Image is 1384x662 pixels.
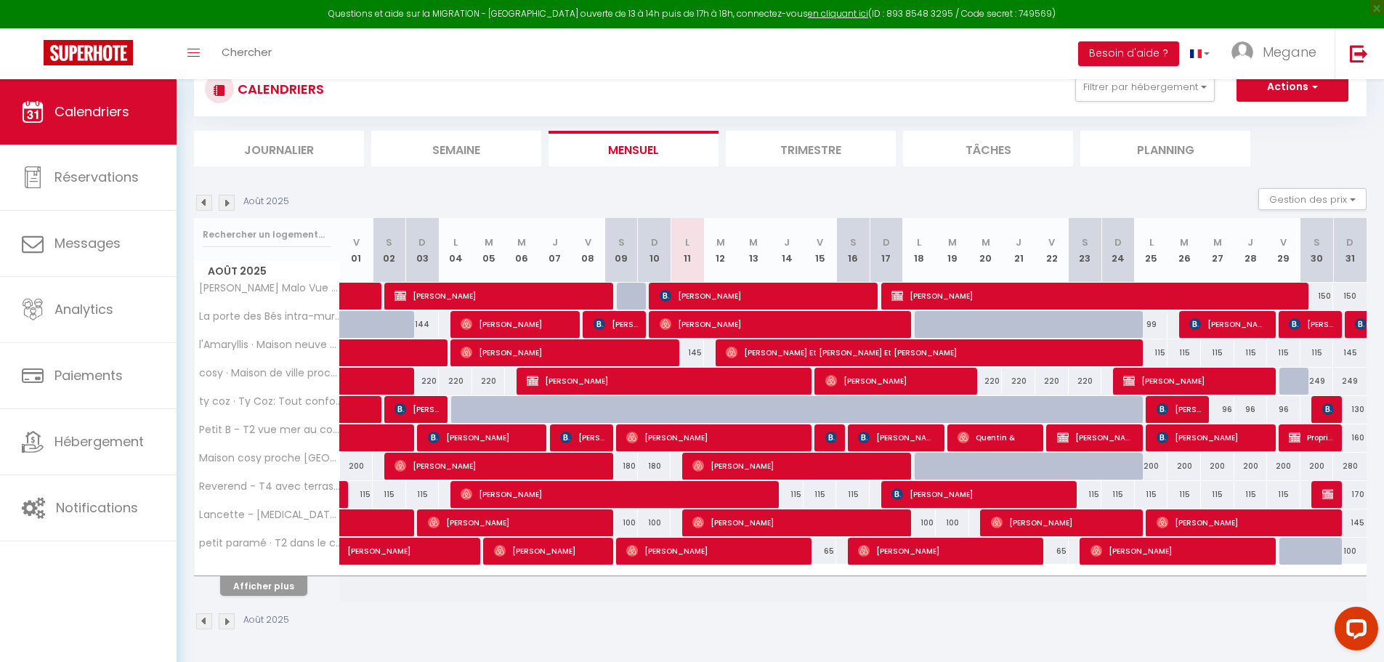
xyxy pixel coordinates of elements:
div: 115 [1201,339,1234,366]
span: [PERSON_NAME] [692,452,904,480]
span: Propriétaire [PERSON_NAME] [1289,424,1333,451]
div: 200 [1300,453,1334,480]
div: 144 [406,311,440,338]
span: [PERSON_NAME] [394,395,439,423]
div: 170 [1333,481,1367,508]
abbr: M [948,235,957,249]
span: Maison cosy proche [GEOGRAPHIC_DATA] et [GEOGRAPHIC_DATA] [197,453,342,464]
th: 13 [737,218,771,283]
span: [PERSON_NAME] [1289,310,1333,338]
th: 24 [1101,218,1135,283]
th: 17 [870,218,903,283]
div: 115 [804,481,837,508]
abbr: D [418,235,426,249]
abbr: V [1048,235,1055,249]
span: [PERSON_NAME] [1157,395,1201,423]
div: 115 [1168,339,1201,366]
th: 25 [1135,218,1168,283]
span: Chercher [222,44,272,60]
div: 115 [836,481,870,508]
span: [PERSON_NAME] [626,537,804,565]
p: Août 2025 [243,195,289,209]
div: 145 [1333,339,1367,366]
span: Megane [1263,43,1316,61]
li: Trimestre [726,131,896,166]
span: ty coz · Ty Coz: Tout confort & équipé aux portes de Dinard [197,396,342,407]
span: [PERSON_NAME] [428,424,539,451]
div: 115 [1300,339,1334,366]
img: Super Booking [44,40,133,65]
abbr: L [453,235,458,249]
span: [PERSON_NAME] [1189,310,1267,338]
button: Actions [1237,73,1348,102]
div: 150 [1300,283,1334,310]
span: [PERSON_NAME] [1090,537,1268,565]
span: [PERSON_NAME] [858,424,936,451]
div: 220 [472,368,506,395]
abbr: S [1082,235,1088,249]
li: Journalier [194,131,364,166]
div: 200 [1168,453,1201,480]
button: Besoin d'aide ? [1078,41,1179,66]
abbr: V [1280,235,1287,249]
th: 29 [1267,218,1300,283]
a: en cliquant ici [808,7,868,20]
th: 22 [1035,218,1069,283]
li: Semaine [371,131,541,166]
th: 10 [638,218,671,283]
input: Rechercher un logement... [203,222,331,248]
div: 115 [1135,339,1168,366]
th: 08 [572,218,605,283]
span: [PERSON_NAME] [858,537,1036,565]
div: 96 [1201,396,1234,423]
button: Afficher plus [220,576,307,596]
span: [PERSON_NAME] [891,282,1303,310]
div: 96 [1234,396,1268,423]
span: Analytics [54,300,113,318]
abbr: V [585,235,591,249]
th: 11 [671,218,704,283]
div: 100 [936,509,969,536]
th: 18 [903,218,936,283]
th: 27 [1201,218,1234,283]
span: [PERSON_NAME] [660,282,871,310]
div: 200 [1234,453,1268,480]
div: 65 [1035,538,1069,565]
span: [PERSON_NAME] [461,480,772,508]
div: 200 [340,453,373,480]
span: [PERSON_NAME] [991,509,1136,536]
abbr: M [485,235,493,249]
th: 14 [770,218,804,283]
abbr: L [685,235,689,249]
span: [PERSON_NAME] [594,310,638,338]
span: l'Amaryllis · Maison neuve & lumineuse avec jardin [197,339,342,350]
span: Paiements [54,366,123,384]
abbr: M [1213,235,1222,249]
th: 03 [406,218,440,283]
div: 100 [604,509,638,536]
div: 220 [1035,368,1069,395]
abbr: J [784,235,790,249]
th: 20 [969,218,1003,283]
a: [PERSON_NAME] [340,538,373,565]
div: 100 [638,509,671,536]
span: petit paramé · T2 dans le centre de [GEOGRAPHIC_DATA] [197,538,342,549]
div: 180 [604,453,638,480]
span: Août 2025 [195,261,339,282]
span: [PERSON_NAME] [1123,367,1268,395]
div: 145 [671,339,704,366]
abbr: M [517,235,526,249]
span: Messages [54,234,121,252]
div: 249 [1333,368,1367,395]
th: 04 [439,218,472,283]
div: 220 [1002,368,1035,395]
span: [PERSON_NAME] Malo Vue mer T2 - Idéal Vacances/Télétravail [197,283,342,294]
button: Gestion des prix [1258,188,1367,210]
div: 150 [1333,283,1367,310]
span: [PERSON_NAME] Propriétaire [1057,424,1135,451]
abbr: D [1346,235,1353,249]
abbr: L [1149,235,1154,249]
abbr: S [618,235,625,249]
div: 115 [406,481,440,508]
abbr: M [982,235,990,249]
